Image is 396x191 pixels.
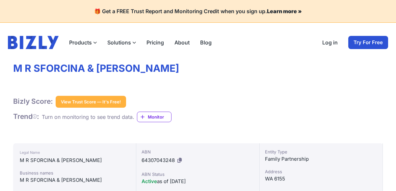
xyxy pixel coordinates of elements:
a: Try For Free [348,36,388,49]
a: Monitor [137,112,172,122]
h1: Trend : [13,112,39,121]
h4: 🎁 Get a FREE Trust Report and Monitoring Credit when you sign up. [8,8,388,14]
button: Products [69,39,97,46]
div: ABN Status [142,171,254,177]
span: Monitor [148,114,171,120]
a: Blog [200,39,212,46]
a: Pricing [146,39,164,46]
div: Turn on monitoring to see trend data. [42,113,134,121]
div: Legal Name [20,149,129,156]
a: About [174,39,190,46]
div: as of [DATE] [142,177,254,185]
h1: Bizly Score: [13,97,53,106]
h1: M R SFORCINA & [PERSON_NAME] [13,62,383,75]
div: ABN [142,149,254,155]
a: Log in [322,39,338,46]
a: Learn more » [267,8,302,14]
span: Active [142,178,157,184]
button: Solutions [107,39,136,46]
div: Business names [20,170,129,176]
div: M R SFORCINA & [PERSON_NAME] [20,156,129,164]
div: Family Partnership [265,155,377,163]
div: Address [265,168,377,175]
button: View Trust Score — It's Free! [56,96,126,108]
span: 64307043248 [142,157,175,163]
div: Entity Type [265,149,377,155]
div: M R SFORCINA & [PERSON_NAME] [20,176,129,184]
div: WA 6155 [265,175,377,183]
